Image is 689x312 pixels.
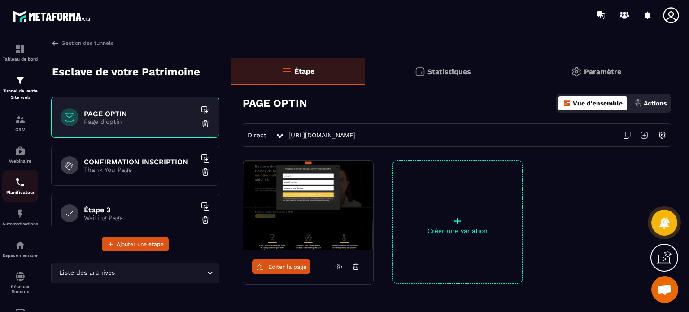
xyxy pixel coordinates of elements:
[654,127,671,144] img: setting-w.858f3a88.svg
[57,268,117,278] span: Liste des archives
[636,127,653,144] img: arrow-next.bcc2205e.svg
[15,208,26,219] img: automations
[2,170,38,202] a: schedulerschedulerPlanificateur
[2,37,38,68] a: formationformationTableau de bord
[414,66,425,77] img: stats.20deebd0.svg
[427,67,471,76] p: Statistiques
[2,264,38,301] a: social-networksocial-networkRéseaux Sociaux
[102,237,169,251] button: Ajouter une étape
[2,202,38,233] a: automationsautomationsAutomatisations
[243,161,373,250] img: image
[117,268,205,278] input: Search for option
[651,276,678,303] div: Ouvrir le chat
[644,100,667,107] p: Actions
[84,166,196,173] p: Thank You Page
[84,118,196,125] p: Page d'optin
[201,215,210,224] img: trash
[2,190,38,195] p: Planificateur
[51,39,59,47] img: arrow
[15,145,26,156] img: automations
[2,221,38,226] p: Automatisations
[84,158,196,166] h6: CONFIRMATION INSCRIPTION
[15,240,26,250] img: automations
[393,227,522,234] p: Créer une variation
[243,97,307,110] h3: PAGE OPTIN
[84,110,196,118] h6: PAGE OPTIN
[84,214,196,221] p: Waiting Page
[51,263,219,283] div: Search for option
[15,44,26,54] img: formation
[571,66,582,77] img: setting-gr.5f69749f.svg
[2,253,38,258] p: Espace membre
[201,119,210,128] img: trash
[294,67,314,75] p: Étape
[563,99,571,107] img: dashboard-orange.40269519.svg
[2,57,38,62] p: Tableau de bord
[15,177,26,188] img: scheduler
[393,215,522,227] p: +
[2,68,38,107] a: formationformationTunnel de vente Site web
[268,264,307,270] span: Éditer la page
[2,127,38,132] p: CRM
[2,107,38,139] a: formationformationCRM
[2,284,38,294] p: Réseaux Sociaux
[2,88,38,101] p: Tunnel de vente Site web
[13,8,93,25] img: logo
[15,114,26,125] img: formation
[2,233,38,264] a: automationsautomationsEspace membre
[52,63,200,81] p: Esclave de votre Patrimoine
[248,132,266,139] span: Direct
[51,39,113,47] a: Gestion des tunnels
[252,259,310,274] a: Éditer la page
[15,75,26,86] img: formation
[2,139,38,170] a: automationsautomationsWebinaire
[634,99,642,107] img: actions.d6e523a2.png
[201,167,210,176] img: trash
[281,66,292,77] img: bars-o.4a397970.svg
[288,132,356,139] a: [URL][DOMAIN_NAME]
[584,67,621,76] p: Paramètre
[84,206,196,214] h6: Étape 3
[15,271,26,282] img: social-network
[117,240,164,249] span: Ajouter une étape
[2,158,38,163] p: Webinaire
[573,100,623,107] p: Vue d'ensemble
